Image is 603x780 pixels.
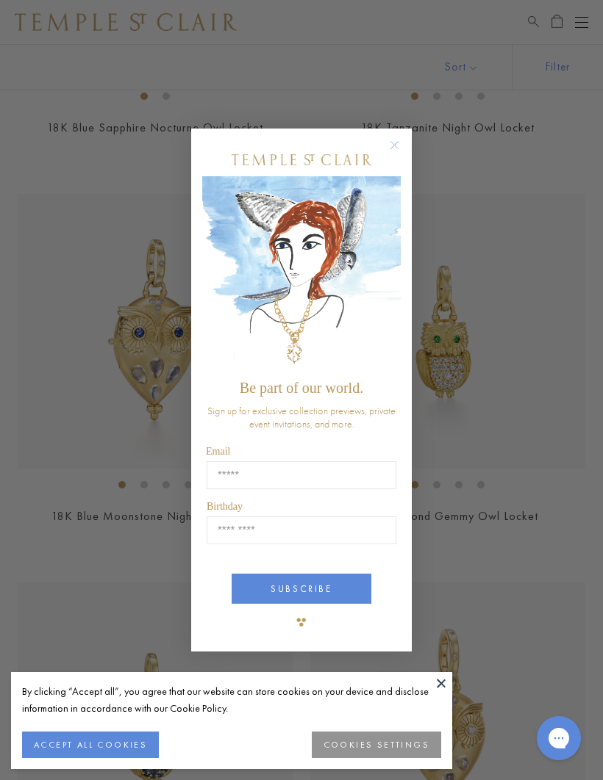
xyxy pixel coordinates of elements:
img: c4a9eb12-d91a-4d4a-8ee0-386386f4f338.jpeg [202,176,401,372]
span: Email [206,446,230,457]
input: Email [207,461,396,489]
img: TSC [287,607,316,637]
span: Sign up for exclusive collection previews, private event invitations, and more. [207,404,396,430]
div: By clicking “Accept all”, you agree that our website can store cookies on your device and disclos... [22,683,441,717]
button: SUBSCRIBE [232,574,371,604]
button: Close dialog [393,143,411,162]
button: ACCEPT ALL COOKIES [22,732,159,758]
button: COOKIES SETTINGS [312,732,441,758]
iframe: Gorgias live chat messenger [529,711,588,765]
span: Birthday [207,501,243,512]
span: Be part of our world. [240,380,363,396]
img: Temple St. Clair [232,154,371,165]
